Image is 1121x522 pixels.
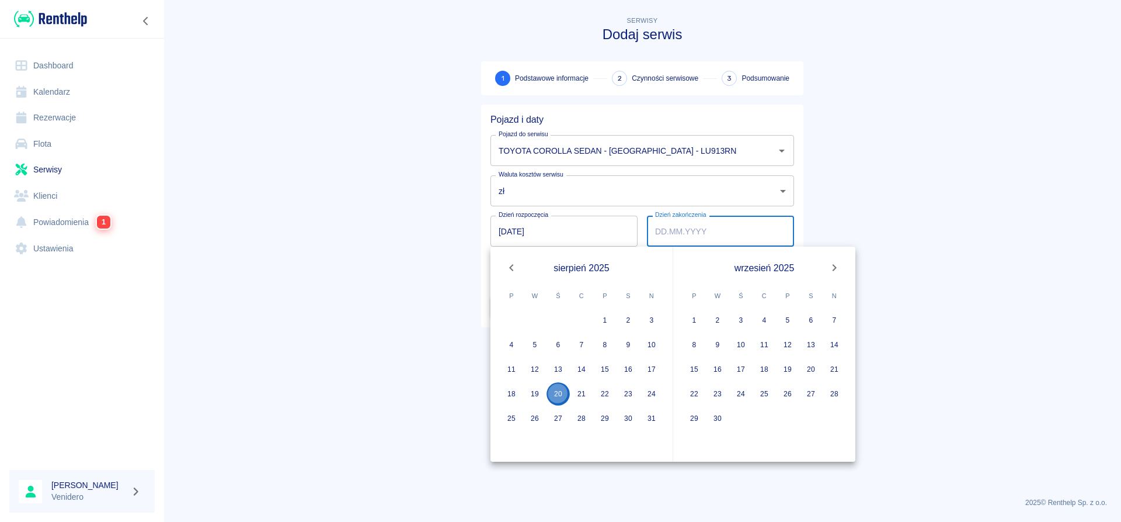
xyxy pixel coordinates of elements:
button: 12 [776,333,799,357]
a: Dashboard [9,53,155,79]
button: 28 [570,407,593,430]
button: 18 [753,358,776,381]
button: 29 [593,407,617,430]
span: wrzesień 2025 [734,261,795,275]
button: 14 [823,333,846,357]
button: 30 [706,407,729,430]
p: 2025 © Renthelp Sp. z o.o. [177,497,1107,508]
a: Renthelp logo [9,9,87,29]
button: 17 [729,358,753,381]
button: 16 [617,358,640,381]
button: 11 [753,333,776,357]
button: 27 [799,382,823,406]
a: Kalendarz [9,79,155,105]
span: sobota [618,284,639,307]
button: 22 [683,382,706,406]
button: 17 [640,358,663,381]
button: 1 [683,309,706,332]
button: Next month [823,256,846,279]
span: sobota [800,284,821,307]
h5: Pojazd i daty [490,114,794,126]
span: czwartek [754,284,775,307]
button: 7 [570,333,593,357]
span: wtorek [707,284,728,307]
button: 8 [683,333,706,357]
button: 13 [799,333,823,357]
a: Rezerwacje [9,105,155,131]
button: 21 [570,382,593,406]
span: piątek [594,284,615,307]
span: 1 [97,216,110,229]
button: 9 [617,333,640,357]
button: 14 [570,358,593,381]
button: 10 [729,333,753,357]
button: 6 [799,309,823,332]
button: Otwórz [774,143,790,159]
span: niedziela [641,284,662,307]
button: Zwiń nawigację [137,13,155,29]
button: 24 [729,382,753,406]
input: DD.MM.YYYY [647,216,794,247]
button: 10 [640,333,663,357]
button: 15 [593,358,617,381]
button: 25 [753,382,776,406]
button: 29 [683,407,706,430]
label: Dzień zakończenia [655,210,706,219]
h6: [PERSON_NAME] [51,479,126,491]
button: 19 [523,382,546,406]
button: 30 [617,407,640,430]
a: Serwisy [9,157,155,183]
button: 3 [640,309,663,332]
button: 15 [683,358,706,381]
button: 4 [753,309,776,332]
span: wtorek [524,284,545,307]
button: Previous month [500,256,523,279]
div: zł [490,175,794,206]
input: DD.MM.YYYY [490,216,638,247]
button: 9 [706,333,729,357]
span: poniedziałek [684,284,705,307]
button: 28 [823,382,846,406]
button: 20 [799,358,823,381]
span: Podstawowe informacje [515,73,589,84]
button: 11 [500,358,523,381]
img: Renthelp logo [14,9,87,29]
label: Pojazd do serwisu [499,130,548,139]
span: 1 [502,72,504,85]
button: 20 [546,382,570,406]
button: 1 [593,309,617,332]
a: Flota [9,131,155,157]
button: 22 [593,382,617,406]
button: 19 [776,358,799,381]
span: środa [548,284,569,307]
span: 2 [618,72,622,85]
span: środa [730,284,751,307]
label: Waluta kosztów serwisu [499,170,563,179]
button: 5 [776,309,799,332]
span: Czynności serwisowe [632,73,698,84]
button: 24 [640,382,663,406]
span: piątek [777,284,798,307]
span: niedziela [824,284,845,307]
span: Serwisy [627,17,658,24]
span: poniedziałek [501,284,522,307]
a: Klienci [9,183,155,209]
button: 13 [546,358,570,381]
span: sierpień 2025 [553,261,609,275]
button: 16 [706,358,729,381]
span: 3 [727,72,732,85]
button: 8 [593,333,617,357]
a: Powiadomienia1 [9,209,155,236]
a: Ustawienia [9,236,155,262]
p: Venidero [51,491,126,503]
label: Dzień rozpoczęcia [499,210,548,219]
button: 26 [523,407,546,430]
button: 31 [640,407,663,430]
button: 7 [823,309,846,332]
span: Podsumowanie [741,73,789,84]
button: 12 [523,358,546,381]
button: 2 [706,309,729,332]
button: 5 [523,333,546,357]
button: 3 [729,309,753,332]
button: 23 [706,382,729,406]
